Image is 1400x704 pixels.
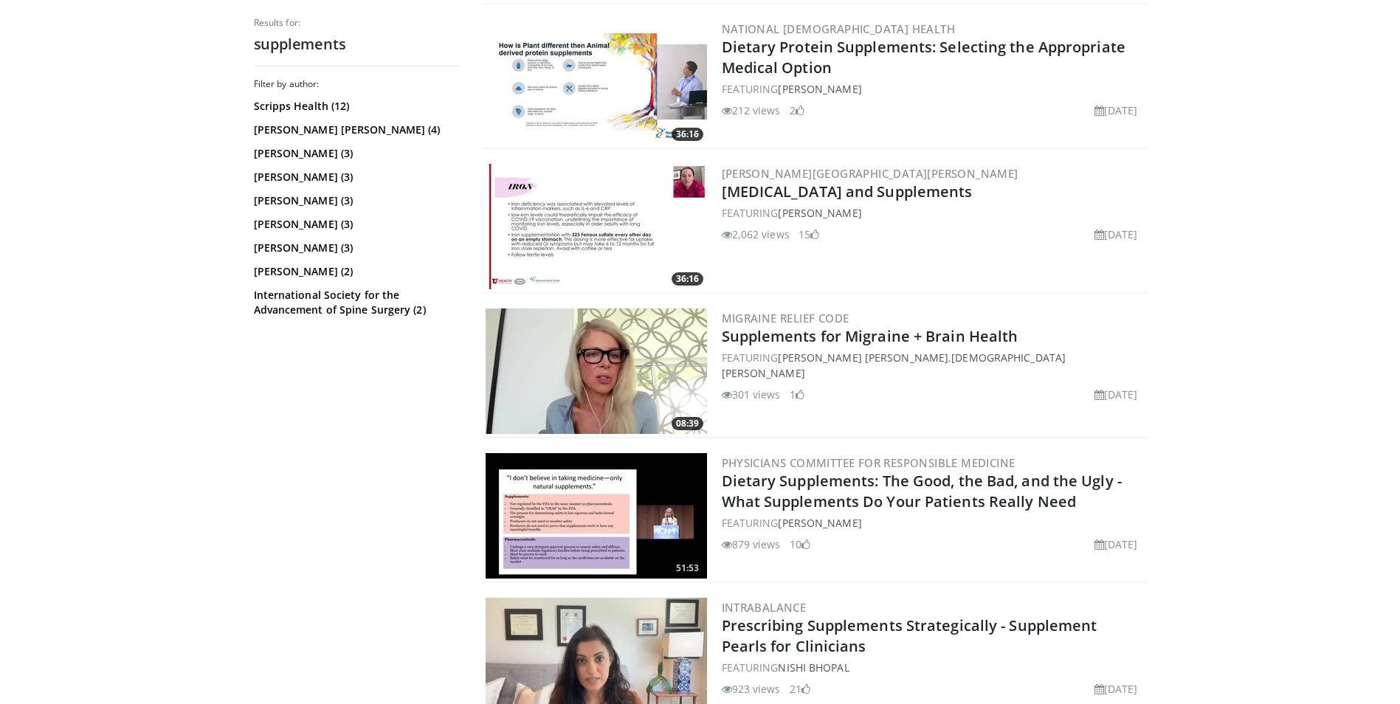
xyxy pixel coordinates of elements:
a: IntraBalance [722,600,807,615]
a: [PERSON_NAME] [778,516,861,530]
li: 1 [790,387,804,402]
li: 21 [790,681,810,697]
li: 2 [790,103,804,118]
li: 212 views [722,103,781,118]
a: Supplements for Migraine + Brain Health [722,326,1018,346]
a: Dietary Supplements: The Good, the Bad, and the Ugly - What Supplements Do Your Patients Really Need [722,471,1122,511]
li: 923 views [722,681,781,697]
a: National [DEMOGRAPHIC_DATA] Health [722,21,956,36]
li: [DATE] [1094,536,1138,552]
h3: Filter by author: [254,78,461,90]
a: [PERSON_NAME] [PERSON_NAME] (4) [254,122,457,137]
a: [PERSON_NAME] (3) [254,146,457,161]
a: International Society for the Advancement of Spine Surgery (2) [254,288,457,317]
span: 08:39 [672,417,703,430]
a: Scripps Health (12) [254,99,457,114]
a: [PERSON_NAME] (3) [254,170,457,184]
a: [PERSON_NAME] [778,206,861,220]
a: [MEDICAL_DATA] and Supplements [722,182,973,201]
a: Physicians Committee for Responsible Medicine [722,455,1015,470]
h2: supplements [254,35,461,54]
li: [DATE] [1094,227,1138,242]
a: 36:16 [486,164,707,289]
li: 15 [799,227,819,242]
img: 9a85cdd2-8dd2-4f95-bf2e-d13113b6c13e.300x170_q85_crop-smart_upscale.jpg [486,164,707,289]
li: 301 views [722,387,781,402]
a: [PERSON_NAME] (3) [254,241,457,255]
li: 2,062 views [722,227,790,242]
div: FEATURING [722,81,1144,97]
a: [PERSON_NAME][GEOGRAPHIC_DATA][PERSON_NAME] [722,166,1018,181]
li: [DATE] [1094,387,1138,402]
li: 879 views [722,536,781,552]
img: 22aa912d-e316-47a4-830a-3ec6ead1fdc3.300x170_q85_crop-smart_upscale.jpg [486,308,707,434]
img: d9666d31-16c5-49b0-8431-7a6e75592c1a.300x170_q85_crop-smart_upscale.jpg [486,453,707,579]
p: Results for: [254,17,461,29]
span: 36:16 [672,272,703,286]
span: 51:53 [672,562,703,575]
a: [PERSON_NAME] (3) [254,217,457,232]
li: 10 [790,536,810,552]
img: 77a8ae54-84ce-421d-9947-5caa9340cb17.300x170_q85_crop-smart_upscale.jpg [486,19,707,145]
a: 08:39 [486,308,707,434]
a: [PERSON_NAME] [778,82,861,96]
li: [DATE] [1094,103,1138,118]
li: [DATE] [1094,681,1138,697]
a: Migraine Relief Code [722,311,849,325]
a: [PERSON_NAME] [PERSON_NAME] [778,351,948,365]
a: [PERSON_NAME] (2) [254,264,457,279]
div: FEATURING , [722,350,1144,381]
a: Dietary Protein Supplements: Selecting the Appropriate Medical Option [722,37,1125,77]
a: Prescribing Supplements Strategically - Supplement Pearls for Clinicians [722,615,1097,656]
a: [PERSON_NAME] (3) [254,193,457,208]
a: 36:16 [486,19,707,145]
div: FEATURING [722,515,1144,531]
div: FEATURING [722,205,1144,221]
a: Nishi Bhopal [778,660,849,674]
span: 36:16 [672,128,703,141]
a: 51:53 [486,453,707,579]
div: FEATURING [722,660,1144,675]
